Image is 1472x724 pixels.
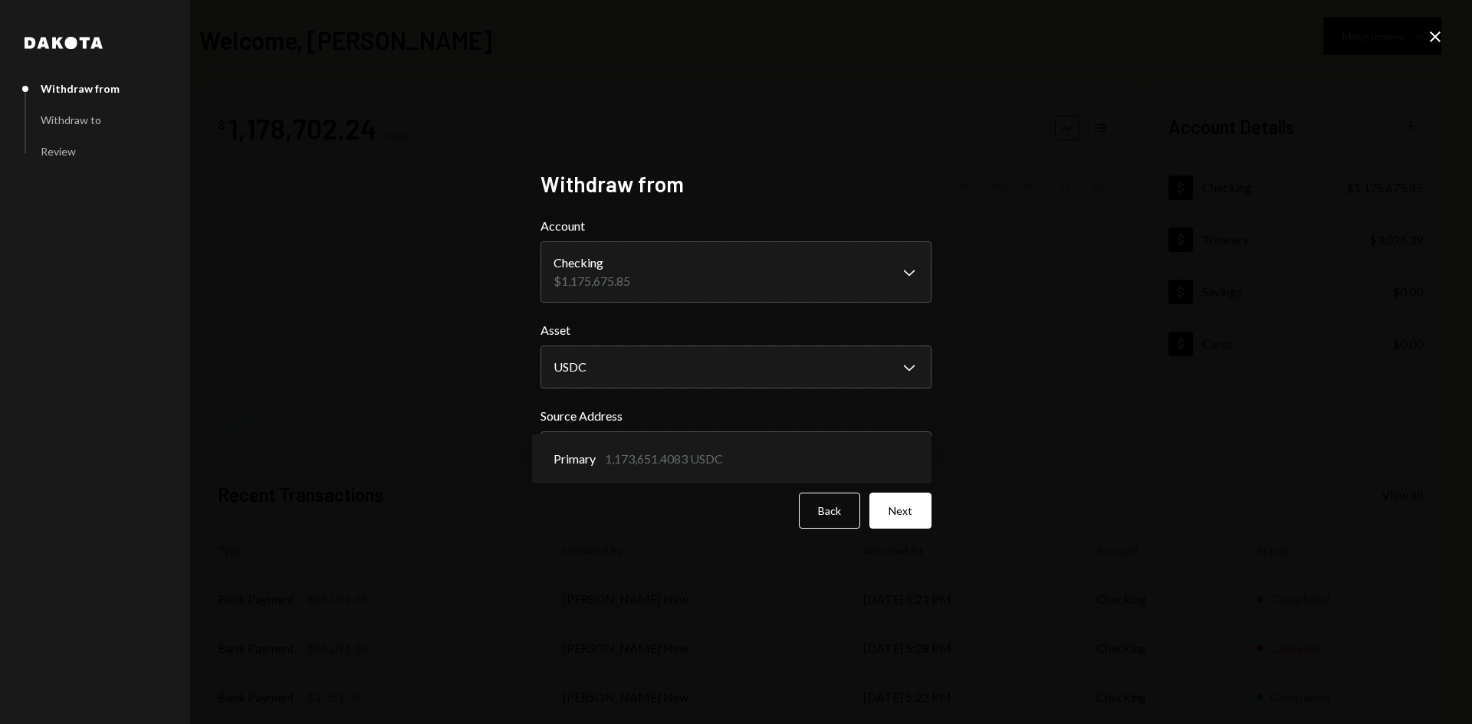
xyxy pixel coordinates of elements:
div: Withdraw to [41,113,101,126]
div: Withdraw from [41,82,120,95]
label: Asset [540,321,932,339]
h2: Withdraw from [540,169,932,199]
label: Source Address [540,407,932,425]
button: Account [540,241,932,303]
button: Asset [540,346,932,388]
div: 1,173,651.4083 USDC [605,450,723,468]
label: Account [540,217,932,235]
div: Review [41,145,76,158]
span: Primary [554,450,596,468]
button: Source Address [540,431,932,474]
